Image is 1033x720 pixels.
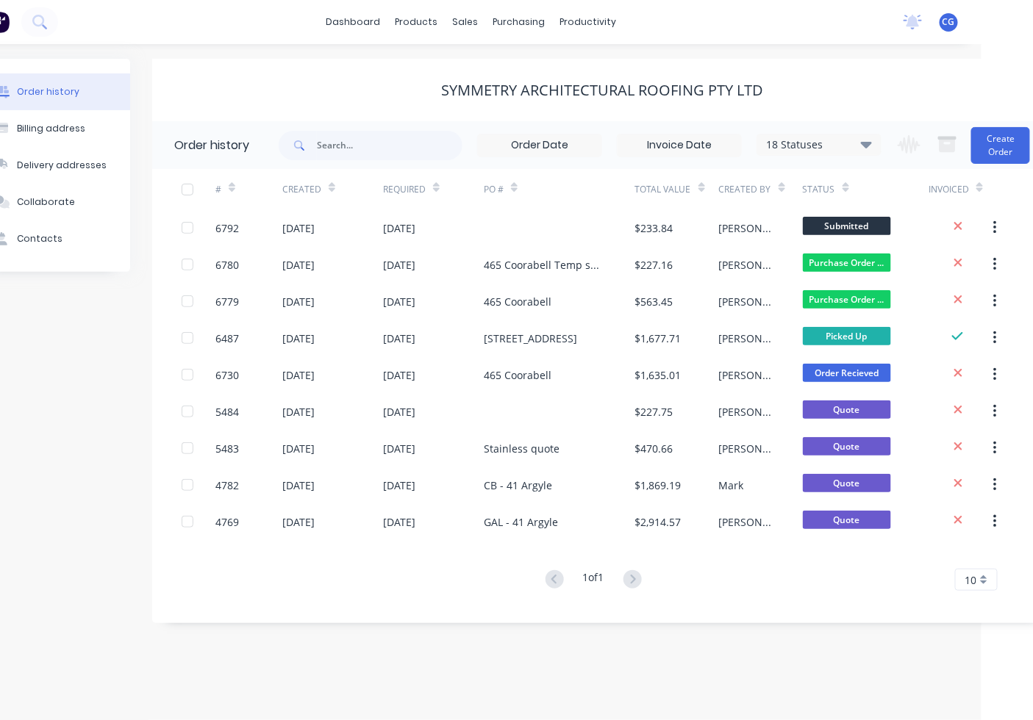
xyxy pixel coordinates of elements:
[719,478,744,493] div: Mark
[803,327,891,345] span: Picked Up
[635,169,719,209] div: Total Value
[719,404,773,420] div: [PERSON_NAME]
[383,294,415,309] div: [DATE]
[383,367,415,383] div: [DATE]
[446,11,486,33] div: sales
[383,183,426,196] div: Required
[215,441,239,456] div: 5483
[583,569,604,591] div: 1 of 1
[174,137,249,154] div: Order history
[215,514,239,530] div: 4769
[486,11,553,33] div: purchasing
[929,183,969,196] div: Invoiced
[17,195,75,209] div: Collaborate
[719,183,771,196] div: Created By
[215,257,239,273] div: 6780
[943,15,955,29] span: CG
[484,441,560,456] div: Stainless quote
[215,183,221,196] div: #
[215,478,239,493] div: 4782
[383,169,484,209] div: Required
[929,169,996,209] div: Invoiced
[215,331,239,346] div: 6487
[215,169,282,209] div: #
[803,253,891,272] span: Purchase Order ...
[388,11,446,33] div: products
[282,331,315,346] div: [DATE]
[215,404,239,420] div: 5484
[484,331,577,346] div: [STREET_ADDRESS]
[635,257,673,273] div: $227.16
[282,367,315,383] div: [DATE]
[319,11,388,33] a: dashboard
[553,11,624,33] div: productivity
[803,169,929,209] div: Status
[478,134,601,156] input: Order Date
[635,514,682,530] div: $2,914.57
[282,478,315,493] div: [DATE]
[719,220,773,236] div: [PERSON_NAME]
[282,514,315,530] div: [DATE]
[965,572,976,588] span: 10
[719,294,773,309] div: [PERSON_NAME]
[484,294,551,309] div: 465 Coorabell
[719,169,803,209] div: Created By
[719,331,773,346] div: [PERSON_NAME]
[635,367,682,383] div: $1,635.01
[17,159,107,172] div: Delivery addresses
[635,220,673,236] div: $233.84
[215,367,239,383] div: 6730
[282,220,315,236] div: [DATE]
[803,511,891,529] span: Quote
[803,474,891,492] span: Quote
[635,478,682,493] div: $1,869.19
[383,514,415,530] div: [DATE]
[635,183,691,196] div: Total Value
[719,257,773,273] div: [PERSON_NAME]
[719,441,773,456] div: [PERSON_NAME]
[17,85,79,98] div: Order history
[282,169,383,209] div: Created
[635,331,682,346] div: $1,677.71
[719,514,773,530] div: [PERSON_NAME]
[484,169,635,209] div: PO #
[484,514,558,530] div: GAL - 41 Argyle
[383,441,415,456] div: [DATE]
[484,367,551,383] div: 465 Coorabell
[971,127,1030,164] button: Create Order
[484,257,606,273] div: 465 Coorabell Temp sheet
[803,437,891,456] span: Quote
[17,232,62,245] div: Contacts
[803,290,891,309] span: Purchase Order ...
[383,404,415,420] div: [DATE]
[484,183,504,196] div: PO #
[441,82,763,99] div: Symmetry Architectural Roofing Pty Ltd
[282,257,315,273] div: [DATE]
[484,478,552,493] div: CB - 41 Argyle
[803,183,835,196] div: Status
[383,220,415,236] div: [DATE]
[383,331,415,346] div: [DATE]
[215,294,239,309] div: 6779
[383,257,415,273] div: [DATE]
[635,404,673,420] div: $227.75
[803,364,891,382] span: Order Recieved
[803,400,891,419] span: Quote
[282,183,321,196] div: Created
[719,367,773,383] div: [PERSON_NAME]
[383,478,415,493] div: [DATE]
[635,294,673,309] div: $563.45
[282,441,315,456] div: [DATE]
[17,122,85,135] div: Billing address
[215,220,239,236] div: 6792
[282,294,315,309] div: [DATE]
[803,217,891,235] span: Submitted
[282,404,315,420] div: [DATE]
[317,131,462,160] input: Search...
[618,134,741,156] input: Invoice Date
[635,441,673,456] div: $470.66
[757,137,881,153] div: 18 Statuses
